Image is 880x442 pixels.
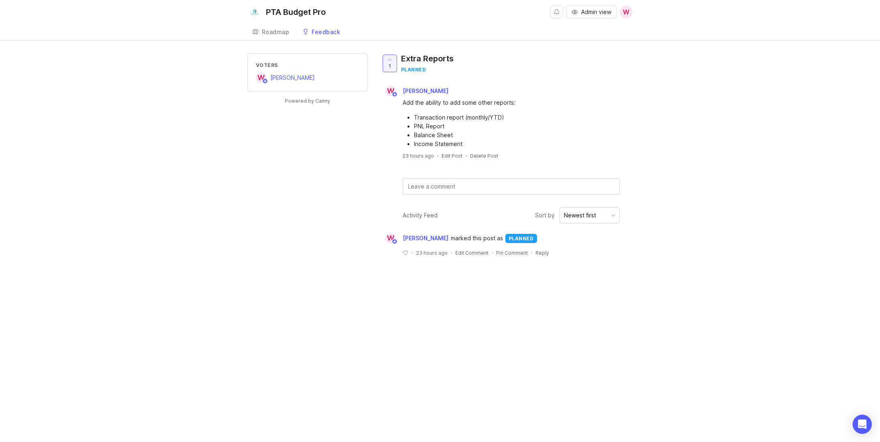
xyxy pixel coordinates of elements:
span: [PERSON_NAME] [403,234,448,243]
img: PTA Budget Pro logo [247,5,262,19]
div: Newest first [564,211,596,220]
div: Pin Comment [496,249,528,256]
span: [PERSON_NAME] [270,74,315,81]
span: marked this post as [451,234,503,243]
div: · [492,249,493,256]
span: Admin view [581,8,611,16]
span: Sort by [535,211,555,220]
div: Delete Post [470,152,498,159]
div: W [256,73,266,83]
div: Open Intercom Messenger [853,415,872,434]
div: PTA Budget Pro [266,8,326,16]
img: member badge [262,78,268,84]
img: member badge [392,91,398,97]
div: planned [401,66,454,73]
a: W[PERSON_NAME] [381,86,455,96]
div: Feedback [312,29,341,35]
div: · [437,152,438,159]
span: 1 [389,63,391,69]
div: Voters [256,62,359,69]
button: 1 [383,55,397,72]
div: Reply [535,249,549,256]
li: Income Statement [414,140,620,148]
div: Roadmap [262,29,290,35]
button: W [620,6,633,18]
li: PNL Report [414,122,620,131]
a: Feedback [298,24,345,41]
a: W[PERSON_NAME] [381,233,451,243]
div: W [385,233,396,243]
div: Add the ability to add some other reports: [403,98,620,107]
div: Activity Feed [403,211,438,220]
button: Admin view [566,6,616,18]
span: 23 hours ago [416,249,448,256]
button: Notifications [550,6,563,18]
div: Edit Post [442,152,462,159]
li: Balance Sheet [414,131,620,140]
div: · [466,152,467,159]
div: Edit Comment [455,249,489,256]
a: 23 hours ago [403,152,434,159]
a: Powered by Canny [284,96,332,105]
div: · [412,249,413,256]
span: [PERSON_NAME] [403,87,448,94]
li: Transaction report (monthly/YTD) [414,113,620,122]
div: · [451,249,452,256]
div: W [385,86,396,96]
div: planned [505,234,537,243]
div: · [531,249,532,256]
span: W [623,7,629,17]
div: Extra Reports [401,53,454,64]
a: W[PERSON_NAME] [256,73,315,83]
img: member badge [392,239,398,245]
a: Roadmap [247,24,294,41]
